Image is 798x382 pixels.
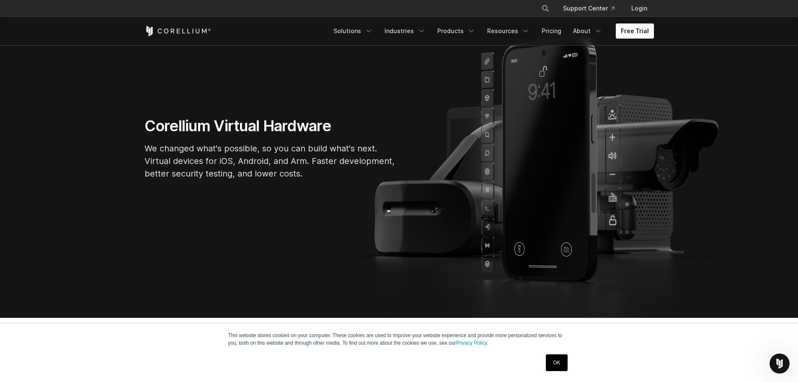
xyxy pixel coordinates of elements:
[228,332,570,347] p: This website stores cookies on your computer. These cookies are used to improve your website expe...
[145,26,211,36] a: Corellium Home
[432,23,480,39] a: Products
[456,340,488,346] a: Privacy Policy.
[145,117,396,135] h1: Corellium Virtual Hardware
[328,23,378,39] a: Solutions
[537,23,566,39] a: Pricing
[328,23,654,39] div: Navigation Menu
[616,23,654,39] a: Free Trial
[482,23,535,39] a: Resources
[531,1,654,16] div: Navigation Menu
[145,142,396,180] p: We changed what's possible, so you can build what's next. Virtual devices for iOS, Android, and A...
[556,1,621,16] a: Support Center
[568,23,607,39] a: About
[380,23,431,39] a: Industries
[625,1,654,16] a: Login
[538,1,553,16] button: Search
[546,354,567,371] a: OK
[770,353,790,374] iframe: Intercom live chat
